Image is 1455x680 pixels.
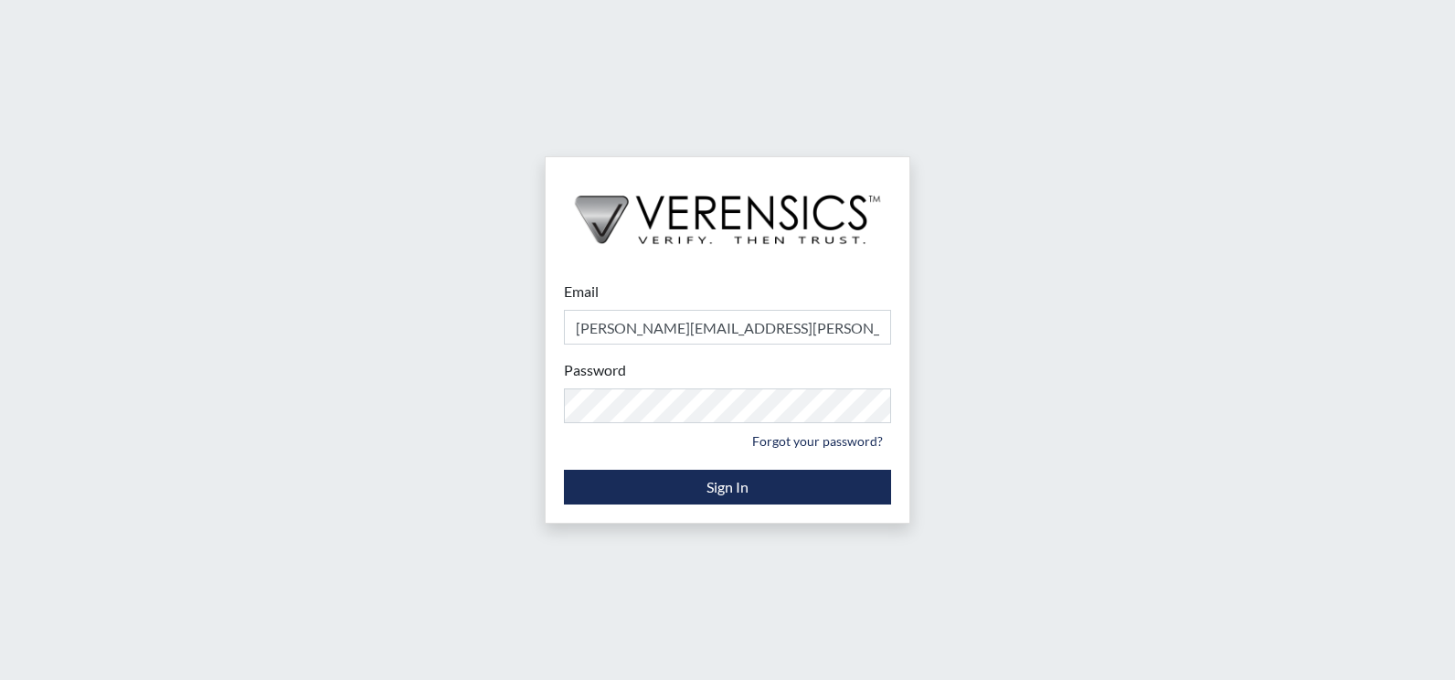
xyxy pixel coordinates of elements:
label: Password [564,359,626,381]
label: Email [564,281,599,303]
button: Sign In [564,470,891,505]
input: Email [564,310,891,345]
img: logo-wide-black.2aad4157.png [546,157,909,263]
a: Forgot your password? [744,427,891,455]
